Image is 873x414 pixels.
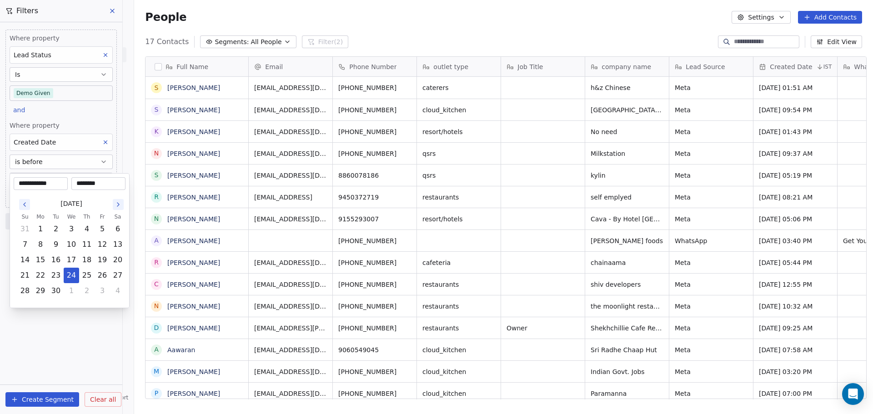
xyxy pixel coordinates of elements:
button: Tuesday, September 16th, 2025 [49,253,63,267]
button: Tuesday, September 23rd, 2025 [49,268,63,283]
button: Sunday, September 21st, 2025 [18,268,32,283]
button: Friday, September 12th, 2025 [95,237,110,252]
button: Saturday, September 6th, 2025 [110,222,125,236]
button: Go to the Next Month [113,199,124,210]
button: Monday, September 15th, 2025 [33,253,48,267]
button: Wednesday, September 17th, 2025 [64,253,79,267]
button: Friday, October 3rd, 2025 [95,284,110,298]
button: Tuesday, September 2nd, 2025 [49,222,63,236]
button: Monday, September 29th, 2025 [33,284,48,298]
th: Monday [33,212,48,221]
button: Monday, September 1st, 2025 [33,222,48,236]
span: [DATE] [60,199,82,209]
button: Sunday, September 7th, 2025 [18,237,32,252]
th: Thursday [79,212,95,221]
th: Friday [95,212,110,221]
button: Monday, September 22nd, 2025 [33,268,48,283]
button: Thursday, October 2nd, 2025 [80,284,94,298]
th: Tuesday [48,212,64,221]
button: Today, Wednesday, September 24th, 2025, selected [64,268,79,283]
button: Saturday, September 20th, 2025 [110,253,125,267]
button: Thursday, September 11th, 2025 [80,237,94,252]
button: Monday, September 8th, 2025 [33,237,48,252]
th: Wednesday [64,212,79,221]
button: Thursday, September 18th, 2025 [80,253,94,267]
button: Tuesday, September 9th, 2025 [49,237,63,252]
button: Thursday, September 25th, 2025 [80,268,94,283]
button: Sunday, August 31st, 2025 [18,222,32,236]
button: Wednesday, September 10th, 2025 [64,237,79,252]
th: Sunday [17,212,33,221]
button: Thursday, September 4th, 2025 [80,222,94,236]
button: Sunday, September 14th, 2025 [18,253,32,267]
button: Go to the Previous Month [19,199,30,210]
button: Wednesday, September 3rd, 2025 [64,222,79,236]
button: Friday, September 26th, 2025 [95,268,110,283]
button: Saturday, September 27th, 2025 [110,268,125,283]
th: Saturday [110,212,125,221]
button: Friday, September 19th, 2025 [95,253,110,267]
button: Saturday, September 13th, 2025 [110,237,125,252]
table: September 2025 [17,212,125,299]
button: Friday, September 5th, 2025 [95,222,110,236]
button: Tuesday, September 30th, 2025 [49,284,63,298]
button: Wednesday, October 1st, 2025 [64,284,79,298]
button: Sunday, September 28th, 2025 [18,284,32,298]
button: Saturday, October 4th, 2025 [110,284,125,298]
